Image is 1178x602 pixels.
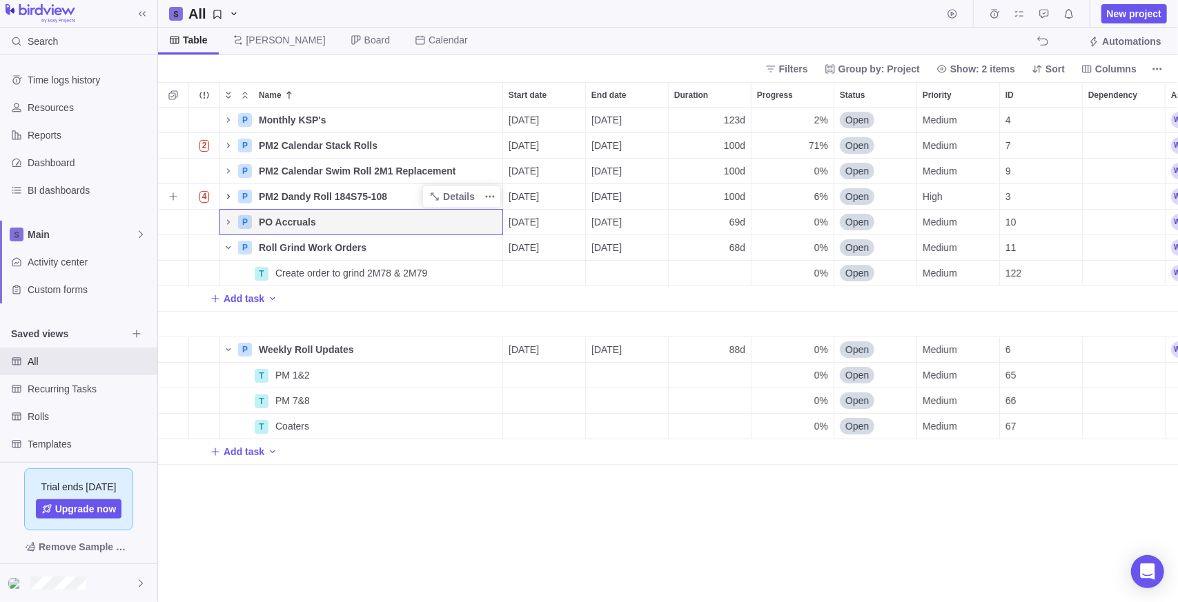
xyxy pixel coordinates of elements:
[189,414,220,439] div: Trouble indication
[752,414,834,439] div: Progress
[674,88,708,102] span: Duration
[220,86,237,105] span: Expand
[1083,261,1166,286] div: Dependency
[834,363,917,388] div: Status
[1083,133,1166,159] div: Dependency
[509,190,539,203] span: [DATE]
[814,241,828,254] span: 0%
[917,210,999,234] div: Medium
[845,190,869,203] span: Open
[591,215,622,229] span: [DATE]
[917,235,999,260] div: Medium
[586,184,669,210] div: End date
[253,108,502,132] div: Monthly KSP's
[752,133,834,158] div: 71%
[752,184,834,210] div: Progress
[220,388,503,414] div: Name
[669,83,751,107] div: Duration
[917,133,1000,159] div: Priority
[834,261,917,286] div: Status
[259,164,456,178] span: PM2 Calendar Swim Roll 2M1 Replacement
[729,241,745,254] span: 68d
[752,363,834,388] div: Progress
[509,113,539,127] span: [DATE]
[917,261,1000,286] div: Priority
[480,187,500,206] span: More actions
[509,164,539,178] span: [DATE]
[586,108,669,133] div: End date
[220,414,503,439] div: Name
[669,414,752,439] div: Duration
[586,83,668,107] div: End date
[923,164,957,178] span: Medium
[1000,108,1082,132] div: 4
[189,210,220,235] div: Trouble indication
[503,235,586,261] div: Start date
[669,108,752,133] div: Duration
[760,59,814,79] span: Filters
[503,83,585,107] div: Start date
[267,442,278,461] span: Add activity
[1000,184,1082,209] div: 3
[238,164,252,178] div: P
[834,184,917,210] div: Status
[586,235,669,261] div: End date
[834,210,917,235] div: Status
[917,184,1000,210] div: Priority
[1000,261,1082,285] div: 122
[586,388,669,414] div: End date
[1000,83,1082,107] div: ID
[509,241,539,254] span: [DATE]
[917,184,999,209] div: High
[845,266,869,280] span: Open
[194,187,215,206] span: Number of activities at risk
[845,164,869,178] span: Open
[834,210,916,234] div: Open
[1000,133,1083,159] div: ID
[1033,32,1052,51] span: The action will be undone: changing the activity status
[1095,62,1137,76] span: Columns
[586,261,669,286] div: End date
[591,164,622,178] span: [DATE]
[255,394,268,408] div: T
[210,442,264,461] span: Add task
[253,184,502,209] div: PM2 Dandy Roll 184S75-108
[11,536,146,558] span: Remove Sample Data
[6,4,75,23] img: logo
[923,139,957,152] span: Medium
[917,108,999,132] div: Medium
[253,235,502,260] div: Roll Grind Work Orders
[834,133,917,159] div: Status
[503,108,586,133] div: Start date
[1000,184,1083,210] div: ID
[834,83,916,107] div: Status
[586,159,669,184] div: End date
[752,159,834,184] div: Progress
[1101,4,1167,23] span: New project
[1000,235,1082,260] div: 11
[752,261,834,285] div: 0%
[509,139,539,152] span: [DATE]
[1083,32,1167,51] span: Automations
[503,133,586,159] div: Start date
[238,215,252,229] div: P
[28,410,152,423] span: Rolls
[443,190,475,203] span: Details
[1083,210,1166,235] div: Dependency
[586,133,669,159] div: End date
[669,388,752,414] div: Duration
[503,388,586,414] div: Start date
[220,363,503,388] div: Name
[1034,4,1054,23] span: Approval requests
[188,4,206,23] h2: All
[591,241,622,254] span: [DATE]
[28,228,135,241] span: Main
[669,210,752,235] div: Duration
[1131,555,1164,588] div: Open Intercom Messenger
[840,88,865,102] span: Status
[28,183,152,197] span: BI dashboards
[834,159,916,183] div: Open
[834,184,916,209] div: Open
[669,184,752,210] div: Duration
[950,62,1015,76] span: Show: 2 items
